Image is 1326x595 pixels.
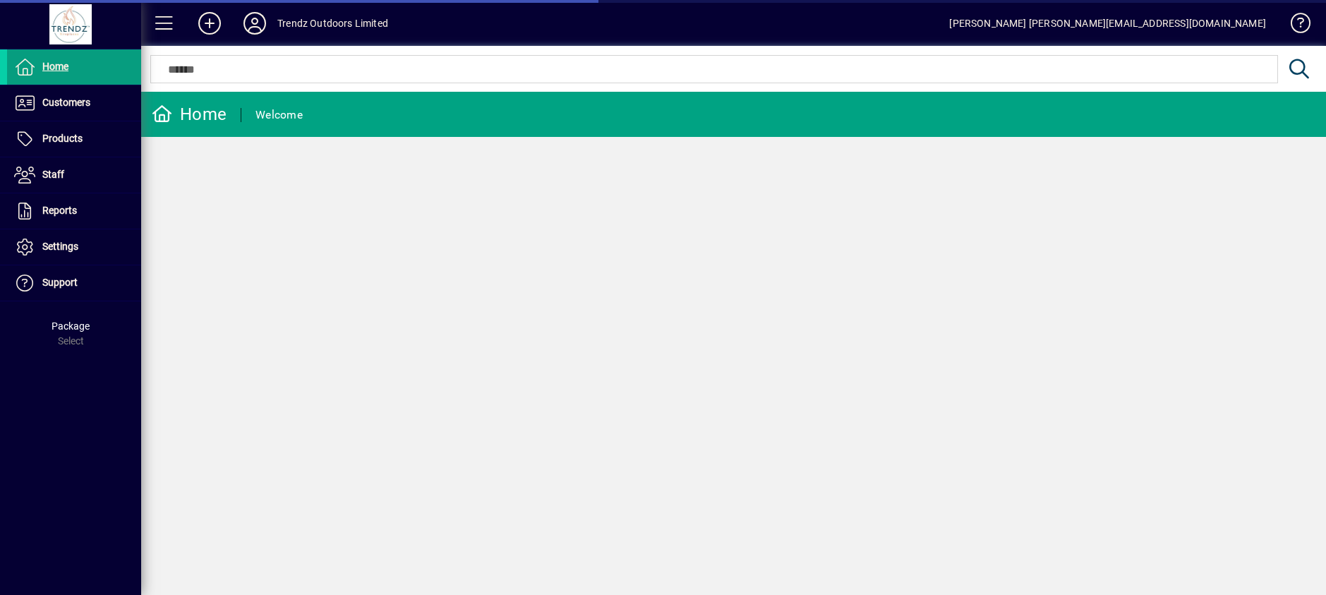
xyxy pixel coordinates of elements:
span: Staff [42,169,64,180]
a: Knowledge Base [1280,3,1308,49]
span: Package [52,320,90,332]
button: Profile [232,11,277,36]
span: Settings [42,241,78,252]
span: Customers [42,97,90,108]
a: Customers [7,85,141,121]
span: Reports [42,205,77,216]
span: Home [42,61,68,72]
div: [PERSON_NAME] [PERSON_NAME][EMAIL_ADDRESS][DOMAIN_NAME] [949,12,1266,35]
a: Settings [7,229,141,265]
a: Support [7,265,141,301]
a: Reports [7,193,141,229]
span: Products [42,133,83,144]
a: Products [7,121,141,157]
a: Staff [7,157,141,193]
div: Home [152,103,227,126]
div: Welcome [255,104,303,126]
div: Trendz Outdoors Limited [277,12,388,35]
button: Add [187,11,232,36]
span: Support [42,277,78,288]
